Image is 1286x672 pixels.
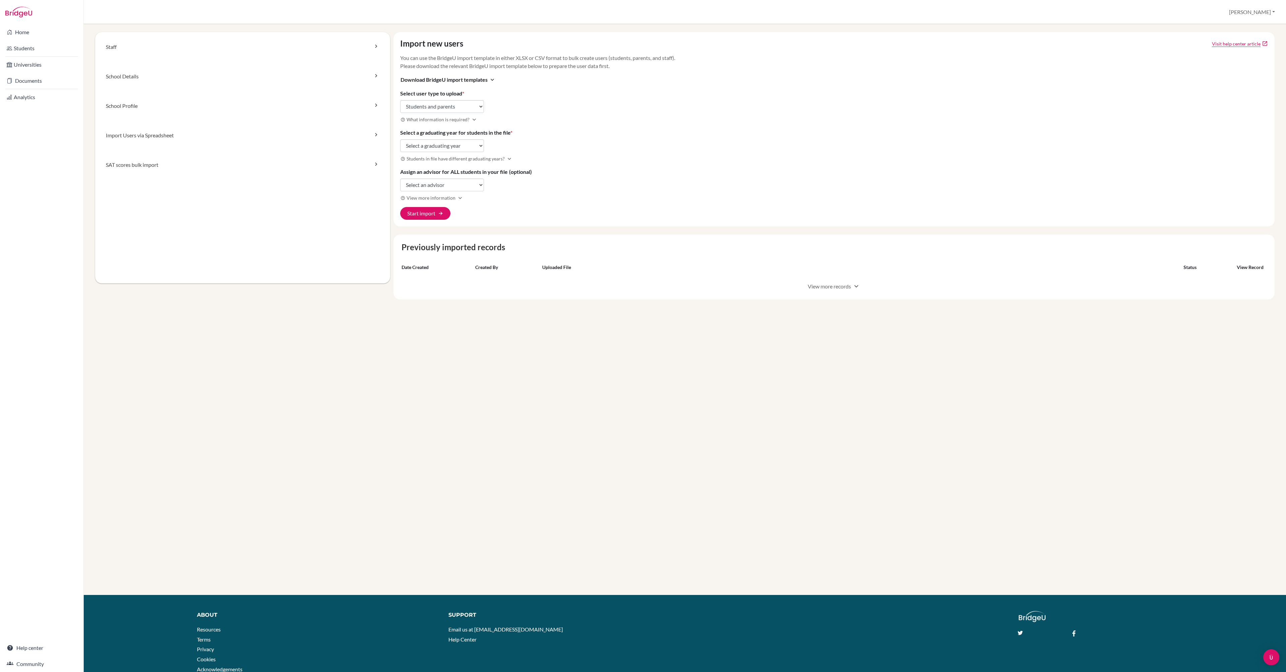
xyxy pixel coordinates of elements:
[489,76,496,83] i: expand_more
[197,656,216,662] a: Cookies
[540,261,1181,273] th: Uploaded file
[400,155,513,162] button: Students in file have different graduating years?Expand more
[1019,611,1046,622] img: logo_white@2x-f4f0deed5e89b7ecb1c2cc34c3e3d731f90f0f143d5ea2071677605dd97b5244.png
[471,116,478,123] i: Expand more
[95,62,390,91] a: School Details
[1,90,82,104] a: Analytics
[400,75,496,84] button: Download BridgeU import templatesexpand_more
[448,626,563,632] a: Email us at [EMAIL_ADDRESS][DOMAIN_NAME]
[95,91,390,121] a: School Profile
[1,74,82,87] a: Documents
[1,25,82,39] a: Home
[401,117,405,122] i: help_outline
[407,194,455,201] span: View more information
[401,156,405,161] i: help_outline
[852,282,860,290] span: expand_more
[1181,261,1231,273] th: Status
[448,636,477,643] a: Help Center
[438,211,443,216] span: arrow_forward
[1212,40,1261,47] a: Click to open Tracking student registration article in a new tab
[407,155,505,162] span: Students in file have different graduating years?
[400,194,464,202] button: View more informationExpand more
[400,89,464,97] label: Select user type to upload
[401,196,405,200] i: help_outline
[197,636,211,643] a: Terms
[197,626,221,632] a: Resources
[473,261,540,273] th: Created by
[1,657,82,671] a: Community
[1,58,82,71] a: Universities
[400,129,512,137] label: Select a graduating year for students in the file
[5,7,32,17] img: Bridge-U
[400,168,532,176] label: Assign an advisor for ALL students in your file
[400,116,478,123] button: What information is required?Expand more
[400,207,450,220] button: Start import
[801,280,867,293] button: View more recordsexpand_more
[401,76,488,84] span: Download BridgeU import templates
[399,241,1270,253] caption: Previously imported records
[95,150,390,180] a: SAT scores bulk import
[506,155,513,162] i: Expand more
[1,42,82,55] a: Students
[95,121,390,150] a: Import Users via Spreadsheet
[400,39,463,49] h4: Import new users
[509,169,532,175] span: (optional)
[1263,649,1279,665] div: Open Intercom Messenger
[1231,261,1269,273] th: View record
[95,32,390,62] a: Staff
[197,611,433,619] div: About
[1,641,82,655] a: Help center
[448,611,674,619] div: Support
[457,195,463,201] i: Expand more
[197,646,214,652] a: Privacy
[1226,6,1278,18] button: [PERSON_NAME]
[1262,41,1268,47] a: open_in_new
[400,54,1268,70] p: You can use the BridgeU import template in either XLSX or CSV format to bulk create users (studen...
[407,116,470,123] span: What information is required?
[399,261,473,273] th: Date created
